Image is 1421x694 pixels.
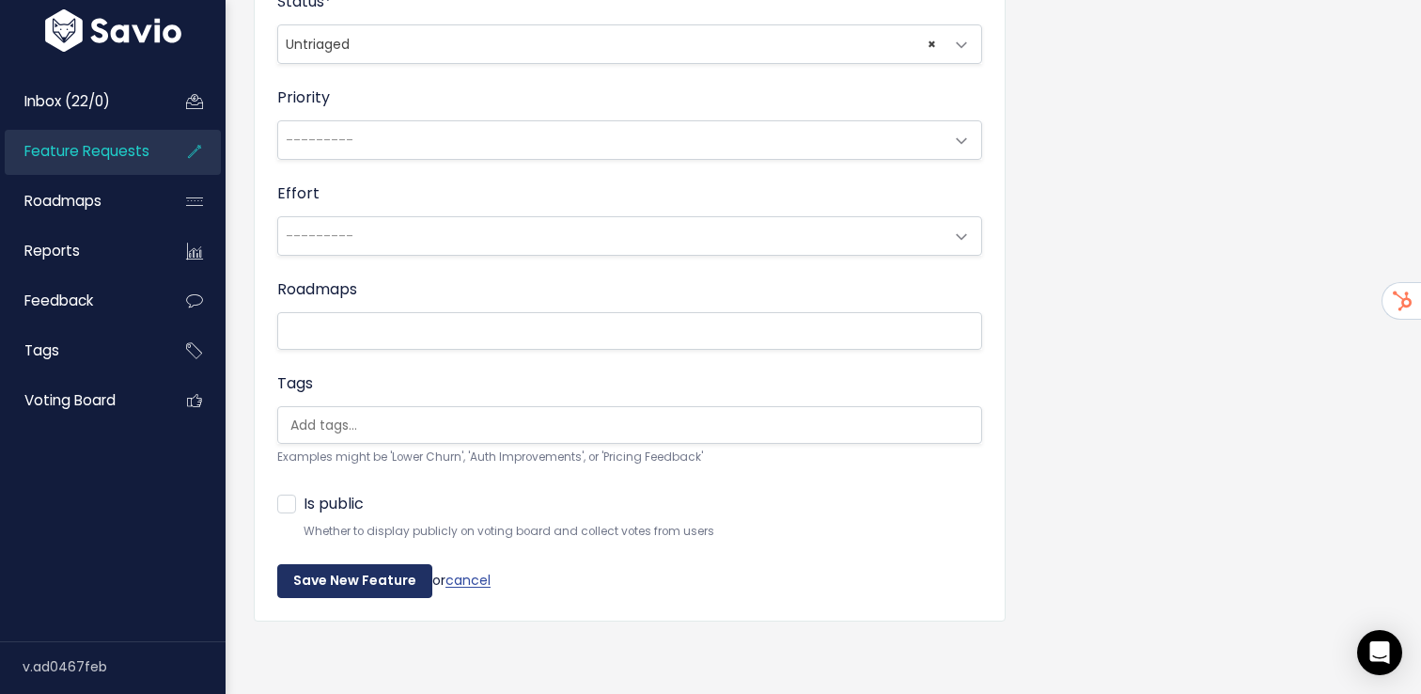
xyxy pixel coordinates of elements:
a: Tags [5,329,156,372]
a: Feedback [5,279,156,323]
a: Roadmaps [5,180,156,223]
label: Roadmaps [277,278,357,301]
input: Add tags... [283,416,377,435]
span: Feedback [24,291,93,310]
span: --------- [286,131,353,150]
a: Reports [5,229,156,273]
label: Tags [277,372,313,395]
img: logo-white.9d6f32f41409.svg [40,9,186,52]
span: Untriaged [277,24,982,64]
span: Voting Board [24,390,116,410]
label: Priority [277,87,330,109]
small: Examples might be 'Lower Churn', 'Auth Improvements', or 'Pricing Feedback' [277,448,982,467]
label: Effort [277,182,320,205]
div: Open Intercom Messenger [1357,630,1402,675]
span: Roadmaps [24,191,101,211]
span: Untriaged [278,25,944,63]
div: or [277,564,982,598]
a: Inbox (22/0) [5,80,156,123]
a: Voting Board [5,379,156,422]
label: Is public [304,491,364,518]
span: Reports [24,241,80,260]
span: Inbox (22/0) [24,91,110,111]
span: Feature Requests [24,141,149,161]
span: Tags [24,340,59,360]
span: × [928,25,936,63]
div: v.ad0467feb [23,642,226,691]
a: Feature Requests [5,130,156,173]
input: Save New Feature [277,564,432,598]
small: Whether to display publicly on voting board and collect votes from users [304,522,982,542]
span: --------- [286,227,353,245]
a: cancel [445,571,491,590]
